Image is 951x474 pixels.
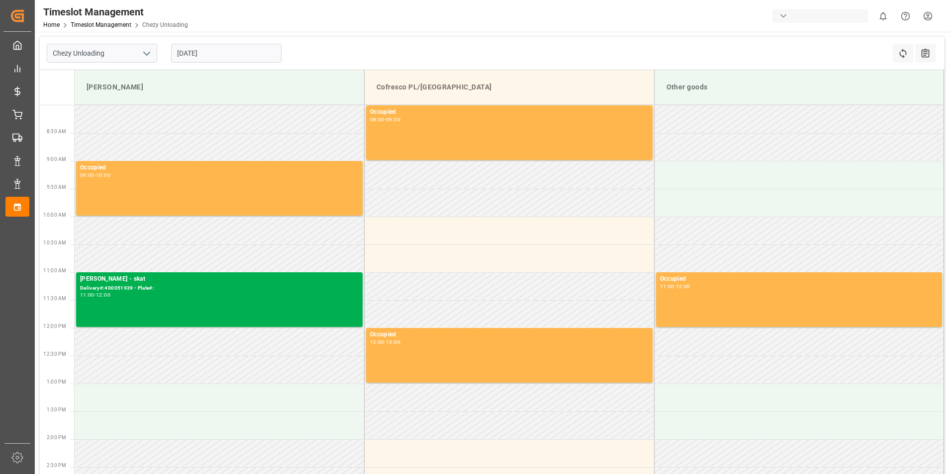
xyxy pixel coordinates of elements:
span: 11:00 AM [43,268,66,273]
div: Cofresco PL/[GEOGRAPHIC_DATA] [373,78,646,96]
span: 1:00 PM [47,379,66,385]
button: show 0 new notifications [872,5,894,27]
div: - [95,293,96,297]
input: DD-MM-YYYY [171,44,282,63]
span: 2:30 PM [47,463,66,468]
div: 13:00 [386,340,400,344]
div: [PERSON_NAME] - skat [80,274,359,284]
span: 9:00 AM [47,157,66,162]
div: - [384,340,386,344]
a: Home [43,21,60,28]
a: Timeslot Management [71,21,131,28]
span: 10:30 AM [43,240,66,245]
div: 12:00 [676,284,690,289]
div: 12:00 [370,340,384,344]
div: - [384,117,386,122]
div: 11:00 [660,284,674,289]
span: 12:00 PM [43,323,66,329]
span: 8:30 AM [47,129,66,134]
span: 2:00 PM [47,435,66,440]
span: 12:30 PM [43,351,66,357]
div: Occupied [660,274,939,284]
div: [PERSON_NAME] [83,78,356,96]
button: Help Center [894,5,917,27]
div: 12:00 [96,293,110,297]
div: 08:00 [370,117,384,122]
div: Occupied [370,330,649,340]
div: Other goods [663,78,936,96]
div: Timeslot Management [43,4,188,19]
div: 11:00 [80,293,95,297]
input: Type to search/select [47,44,157,63]
button: open menu [139,46,154,61]
div: 09:00 [386,117,400,122]
div: Delivery#:400051939 - Plate#: [80,284,359,293]
div: Occupied [370,107,649,117]
span: 9:30 AM [47,184,66,190]
div: - [674,284,675,289]
span: 10:00 AM [43,212,66,218]
span: 1:30 PM [47,407,66,412]
div: - [95,173,96,177]
span: 11:30 AM [43,296,66,301]
div: Occupied [80,163,359,173]
div: 10:00 [96,173,110,177]
div: 09:00 [80,173,95,177]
